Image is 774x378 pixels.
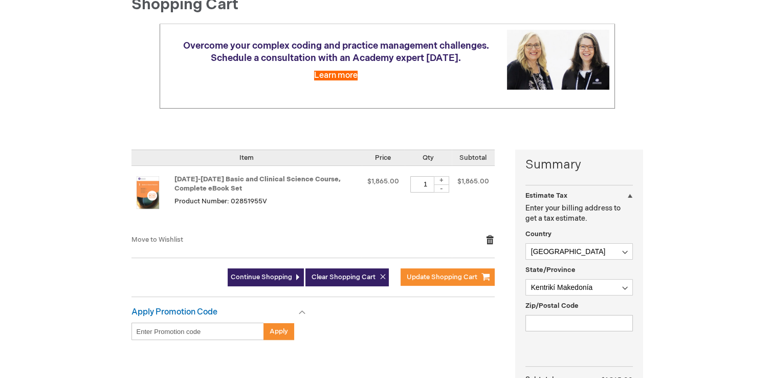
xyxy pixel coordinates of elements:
span: Item [239,154,254,162]
span: Price [375,154,391,162]
a: [DATE]-[DATE] Basic and Clinical Science Course, Complete eBook Set [174,175,341,193]
button: Update Shopping Cart [401,268,495,286]
a: 2025-2026 Basic and Clinical Science Course, Complete eBook Set [131,176,174,224]
span: Subtotal [459,154,486,162]
div: - [434,184,449,193]
span: Qty [423,154,434,162]
input: Qty [410,176,441,193]
span: Zip/Postal Code [525,302,579,310]
span: $1,865.00 [367,177,399,185]
span: $1,865.00 [457,177,489,185]
img: Schedule a consultation with an Academy expert today [507,30,609,90]
a: Learn more [314,71,358,80]
img: 2025-2026 Basic and Clinical Science Course, Complete eBook Set [131,176,164,209]
strong: Estimate Tax [525,192,567,200]
a: Move to Wishlist [131,236,183,244]
p: Enter your billing address to get a tax estimate. [525,203,633,224]
span: Product Number: 02851955V [174,197,267,205]
span: Clear Shopping Cart [312,273,375,281]
div: + [434,176,449,185]
button: Clear Shopping Cart [305,268,389,286]
strong: Summary [525,156,633,174]
span: Update Shopping Cart [407,273,477,281]
strong: Apply Promotion Code [131,307,217,317]
button: Apply [263,323,294,340]
span: Apply [270,327,288,335]
span: Continue Shopping [231,273,292,281]
span: Overcome your complex coding and practice management challenges. Schedule a consultation with an ... [183,40,489,64]
span: State/Province [525,266,576,274]
span: Country [525,230,551,238]
a: Continue Shopping [228,268,304,286]
input: Enter Promotion code [131,323,264,340]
